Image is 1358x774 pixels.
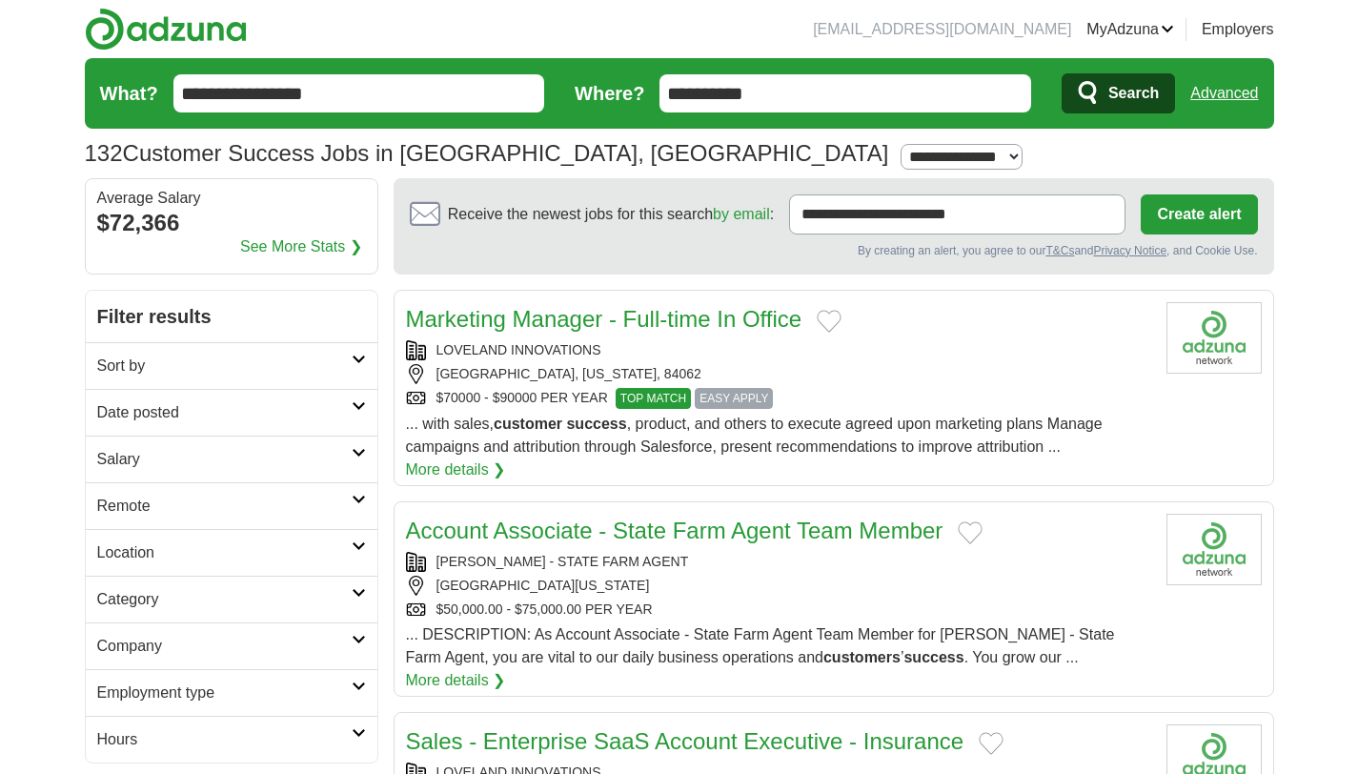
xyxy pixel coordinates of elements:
div: [GEOGRAPHIC_DATA][US_STATE] [406,576,1151,596]
strong: success [566,416,626,432]
h2: Hours [97,728,352,751]
h2: Category [97,588,352,611]
span: ... with sales, , product, and others to execute agreed upon marketing plans Manage campaigns and... [406,416,1103,455]
img: Company logo [1166,302,1262,374]
a: MyAdzuna [1086,18,1174,41]
h2: Employment type [97,682,352,704]
a: Advanced [1190,74,1258,112]
a: by email [713,206,770,222]
a: More details ❯ [406,458,506,481]
a: Category [86,576,377,622]
span: TOP MATCH [616,388,691,409]
a: Salary [86,436,377,482]
div: $72,366 [97,206,366,240]
a: Location [86,529,377,576]
a: Employment type [86,669,377,716]
div: LOVELAND INNOVATIONS [406,340,1151,360]
h1: Customer Success Jobs in [GEOGRAPHIC_DATA], [GEOGRAPHIC_DATA] [85,140,889,166]
button: Add to favorite jobs [958,521,983,544]
h2: Company [97,635,352,658]
h2: Salary [97,448,352,471]
h2: Sort by [97,355,352,377]
a: Marketing Manager - Full-time In Office [406,306,802,332]
li: [EMAIL_ADDRESS][DOMAIN_NAME] [813,18,1071,41]
label: Where? [575,79,644,108]
button: Add to favorite jobs [817,310,841,333]
a: Privacy Notice [1093,244,1166,257]
span: ... DESCRIPTION: As Account Associate - State Farm Agent Team Member for [PERSON_NAME] - State Fa... [406,626,1115,665]
a: Hours [86,716,377,763]
div: By creating an alert, you agree to our and , and Cookie Use. [410,242,1258,258]
div: Average Salary [97,191,366,206]
strong: customer [494,416,562,432]
img: Adzuna logo [85,8,247,51]
strong: customers [823,649,901,665]
h2: Date posted [97,401,352,424]
a: See More Stats ❯ [240,235,362,258]
button: Add to favorite jobs [979,732,1003,755]
a: Sales - Enterprise SaaS Account Executive - Insurance [406,728,964,754]
a: Sort by [86,342,377,389]
a: Date posted [86,389,377,436]
h2: Filter results [86,291,377,342]
a: More details ❯ [406,669,506,692]
div: [PERSON_NAME] - STATE FARM AGENT [406,552,1151,572]
button: Search [1062,73,1175,113]
span: 132 [85,136,123,171]
a: Employers [1202,18,1274,41]
span: Search [1108,74,1159,112]
img: Company logo [1166,514,1262,585]
h2: Remote [97,495,352,518]
h2: Location [97,541,352,564]
a: Remote [86,482,377,529]
div: [GEOGRAPHIC_DATA], [US_STATE], 84062 [406,364,1151,384]
span: EASY APPLY [695,388,773,409]
div: $50,000.00 - $75,000.00 PER YEAR [406,600,1151,620]
button: Create alert [1141,194,1257,234]
a: Company [86,622,377,669]
div: $70000 - $90000 PER YEAR [406,388,1151,409]
strong: success [903,649,963,665]
span: Receive the newest jobs for this search : [448,203,774,226]
a: Account Associate - State Farm Agent Team Member [406,518,943,543]
a: T&Cs [1045,244,1074,257]
label: What? [100,79,158,108]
